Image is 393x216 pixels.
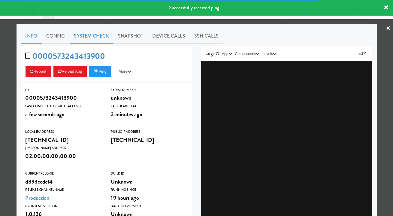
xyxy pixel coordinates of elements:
[111,203,188,209] div: Backend Version
[26,135,102,145] div: [TECHNICAL_ID]
[261,51,278,57] button: Levels
[26,103,102,109] div: Last Connected (Remote Access)
[111,103,188,109] div: Last Heartbeat
[386,19,391,38] a: ×
[26,110,65,118] span: a few seconds ago
[111,171,188,177] div: Build Id
[26,194,50,202] a: Production
[89,66,111,77] button: Ping
[26,151,102,161] div: 02:00:00:00:00:00
[111,194,139,202] span: 19 hours ago
[234,51,261,57] button: Components
[26,145,102,151] div: [PERSON_NAME] Address
[70,29,113,44] a: System Check
[113,29,148,44] a: Snapshot
[111,177,188,187] div: Unknown
[26,171,102,177] div: Current Release
[111,135,188,145] div: [TECHNICAL_ID]
[21,29,42,44] a: Info
[26,187,102,193] div: Release Channel Name
[53,66,87,77] button: Reload App
[355,51,368,57] a: Link
[111,93,188,103] div: unknown
[26,129,102,135] div: Local IP Address
[42,29,70,44] a: Config
[32,50,105,62] a: 0000573243413900
[26,93,102,103] div: 0000573243413900
[26,203,102,209] div: Frontend Version
[111,187,188,193] div: Running Since
[111,110,142,118] span: 3 minutes ago
[111,87,188,93] div: Serial Number
[190,29,223,44] a: SSH Calls
[148,29,190,44] a: Device Calls
[111,129,188,135] div: Public IP Address
[26,66,51,77] button: Reboot
[26,87,102,93] div: ID
[220,51,234,57] button: App
[26,177,102,187] div: d893ccdcf4
[206,50,214,57] span: Logs
[114,66,136,77] button: More
[169,4,219,11] span: Successfully received ping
